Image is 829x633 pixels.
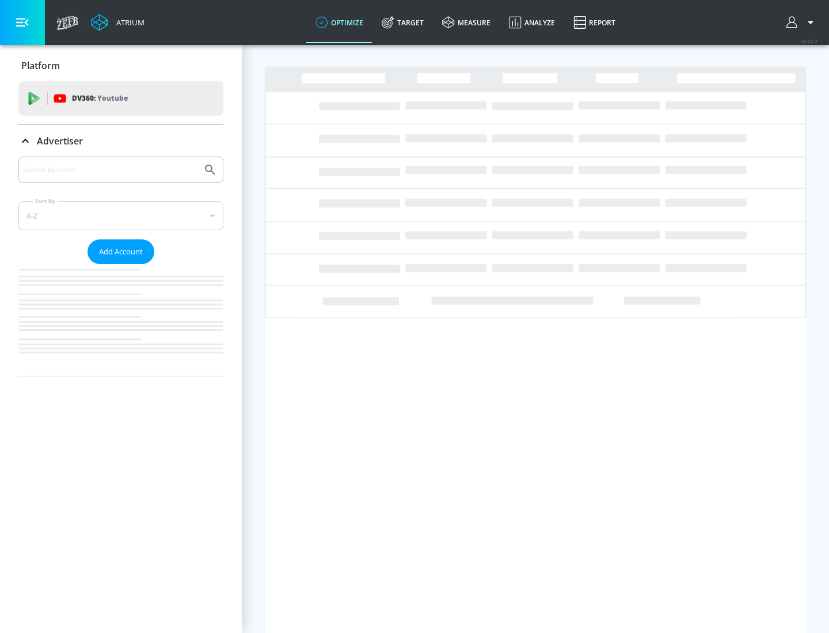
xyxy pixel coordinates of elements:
a: Report [564,2,625,43]
div: Atrium [112,17,144,28]
label: Sort By [33,197,58,205]
p: DV360: [72,92,128,105]
div: Advertiser [18,125,223,157]
input: Search by name [23,162,197,177]
a: Atrium [91,14,144,31]
div: Advertiser [18,157,223,376]
span: Add Account [99,245,143,258]
p: Advertiser [37,135,83,147]
nav: list of Advertiser [18,264,223,376]
span: v 4.22.2 [801,38,817,44]
button: Add Account [88,239,154,264]
a: optimize [306,2,372,43]
p: Youtube [97,92,128,104]
div: A-Z [18,201,223,230]
div: Platform [18,49,223,82]
div: DV360: Youtube [18,81,223,116]
a: Target [372,2,433,43]
a: measure [433,2,500,43]
a: Analyze [500,2,564,43]
p: Platform [21,59,60,72]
